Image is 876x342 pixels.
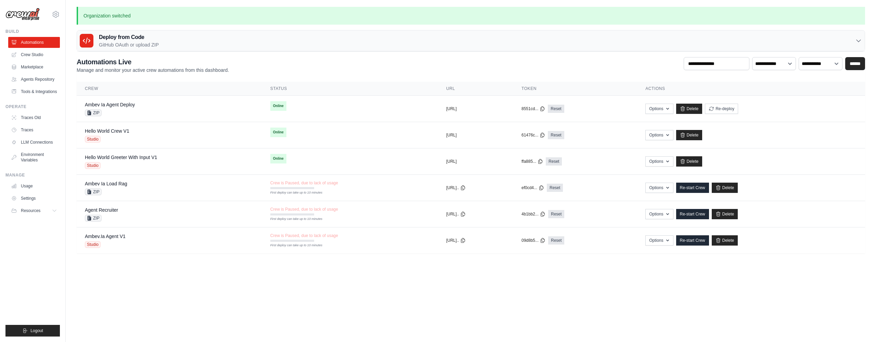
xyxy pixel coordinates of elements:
button: Resources [8,205,60,216]
a: Hello World Greeter With Input V1 [85,155,157,160]
img: Logo [5,8,40,21]
a: Reset [548,131,564,139]
button: Options [645,183,673,193]
th: Token [513,82,637,96]
span: Resources [21,208,40,213]
a: Traces [8,124,60,135]
th: URL [438,82,513,96]
a: Delete [676,104,703,114]
h3: Deploy from Code [99,33,159,41]
div: First deploy can take up to 10 minutes [270,217,314,222]
button: 8551cd... [521,106,545,111]
a: Automations [8,37,60,48]
a: Traces Old [8,112,60,123]
span: ZIP [85,188,102,195]
button: 09d8b5... [521,238,545,243]
span: Logout [30,328,43,333]
a: Re-start Crew [676,209,709,219]
span: Studio [85,162,101,169]
a: Crew Studio [8,49,60,60]
p: Organization switched [77,7,865,25]
a: Environment Variables [8,149,60,166]
span: Studio [85,241,101,248]
h2: Automations Live [77,57,229,67]
button: 61476c... [521,132,545,138]
a: Ambev.Ia Agent V1 [85,234,126,239]
a: Re-start Crew [676,235,709,246]
span: Online [270,101,286,111]
div: Operate [5,104,60,109]
a: Reset [547,184,563,192]
a: Usage [8,181,60,192]
button: Options [645,235,673,246]
a: Delete [676,156,703,167]
a: LLM Connections [8,137,60,148]
a: Reset [548,210,564,218]
a: Settings [8,193,60,204]
th: Crew [77,82,262,96]
span: ZIP [85,109,102,116]
a: Agent Recruiter [85,207,118,213]
span: Crew is Paused, due to lack of usage [270,207,338,212]
button: Re-deploy [705,104,738,114]
a: Delete [712,209,738,219]
a: Delete [712,235,738,246]
button: ef0cd4... [521,185,544,190]
span: ZIP [85,215,102,222]
a: Reset [548,236,564,245]
button: Options [645,209,673,219]
a: Ambev Ia Load Rag [85,181,127,186]
div: First deploy can take up to 10 minutes [270,190,314,195]
button: Logout [5,325,60,337]
button: Options [645,104,673,114]
a: Agents Repository [8,74,60,85]
span: Crew is Paused, due to lack of usage [270,233,338,238]
p: GitHub OAuth or upload ZIP [99,41,159,48]
button: Options [645,156,673,167]
div: Build [5,29,60,34]
a: Tools & Integrations [8,86,60,97]
a: Reset [548,105,564,113]
a: Ambev Ia Agent Deploy [85,102,135,107]
button: 4b1bb2... [521,211,545,217]
a: Marketplace [8,62,60,73]
p: Manage and monitor your active crew automations from this dashboard. [77,67,229,74]
th: Status [262,82,438,96]
div: Manage [5,172,60,178]
span: Studio [85,136,101,143]
a: Hello World Crew V1 [85,128,129,134]
div: First deploy can take up to 10 minutes [270,243,314,248]
span: Crew is Paused, due to lack of usage [270,180,338,186]
button: Options [645,130,673,140]
th: Actions [637,82,865,96]
a: Reset [546,157,562,166]
a: Re-start Crew [676,183,709,193]
span: Online [270,128,286,137]
button: ffa885... [521,159,543,164]
a: Delete [676,130,703,140]
a: Delete [712,183,738,193]
span: Online [270,154,286,163]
